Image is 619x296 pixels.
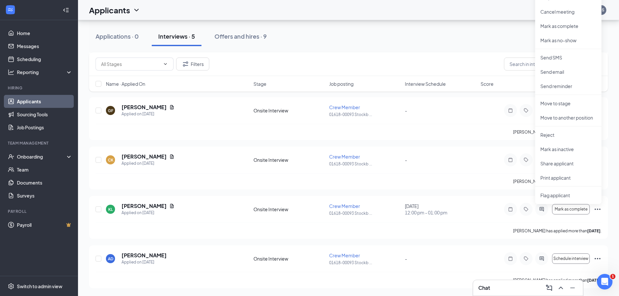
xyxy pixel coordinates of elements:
div: Onsite Interview [253,206,325,212]
svg: Note [507,157,514,162]
button: Filter Filters [176,58,209,71]
div: Onboarding [17,153,67,160]
p: 01618-00093 Stockb ... [329,211,401,216]
span: Crew Member [329,104,360,110]
p: [PERSON_NAME] has applied more than . [513,277,601,283]
span: Interview Schedule [405,81,446,87]
p: [PERSON_NAME] has applied more than . [513,129,601,135]
svg: ComposeMessage [545,284,553,292]
span: 1 [610,274,615,279]
svg: Document [169,203,174,209]
div: Applied on [DATE] [122,259,167,265]
div: GS [599,7,604,13]
svg: Filter [182,60,189,68]
div: Applications · 0 [96,32,139,40]
span: Crew Member [329,203,360,209]
a: Job Postings [17,121,72,134]
svg: Collapse [63,7,69,13]
button: Minimize [567,283,578,293]
p: [PERSON_NAME] has applied more than . [513,179,601,184]
div: Payroll [8,209,71,214]
span: Mark as complete [555,207,587,212]
span: Name · Applied On [106,81,145,87]
svg: Analysis [8,69,14,75]
div: Switch to admin view [17,283,62,290]
div: Reporting [17,69,73,75]
svg: Settings [8,283,14,290]
svg: Tag [522,108,530,113]
svg: ChevronUp [557,284,565,292]
h3: Chat [478,284,490,291]
div: [DATE] [405,203,477,216]
svg: Document [169,105,174,110]
span: - [405,108,407,113]
div: Applied on [DATE] [122,160,174,167]
p: 01618-00093 Stockb ... [329,260,401,265]
svg: Note [507,207,514,212]
iframe: Intercom live chat [597,274,613,290]
span: 12:00 pm - 01:00 pm [405,209,477,216]
h1: Applicants [89,5,130,16]
b: [DATE] [587,228,600,233]
span: Crew Member [329,154,360,160]
svg: Note [507,108,514,113]
h5: [PERSON_NAME] [122,252,167,259]
span: Score [481,81,494,87]
div: Onsite Interview [253,107,325,114]
a: Team [17,163,72,176]
div: Applied on [DATE] [122,210,174,216]
svg: ActiveChat [538,207,546,212]
h5: [PERSON_NAME] [122,153,167,160]
div: Interviews · 5 [158,32,195,40]
button: ComposeMessage [544,283,554,293]
p: 01618-00093 Stockb ... [329,112,401,117]
span: Crew Member [329,252,360,258]
a: Home [17,27,72,40]
p: 01618-00093 Stockb ... [329,161,401,167]
div: Team Management [8,140,71,146]
svg: Ellipses [594,255,601,263]
span: - [405,256,407,262]
a: Documents [17,176,72,189]
input: All Stages [101,60,160,68]
p: [PERSON_NAME] has applied more than . [513,228,601,234]
span: - [405,157,407,163]
svg: ActiveChat [538,256,546,261]
svg: WorkstreamLogo [7,6,14,13]
svg: ChevronDown [133,6,140,14]
a: Messages [17,40,72,53]
a: Surveys [17,189,72,202]
button: Schedule interview [552,253,590,264]
b: [DATE] [587,278,600,283]
svg: Tag [522,157,530,162]
svg: Note [507,256,514,261]
svg: Tag [522,207,530,212]
svg: Ellipses [594,205,601,213]
span: Stage [253,81,266,87]
span: Job posting [329,81,354,87]
div: Hiring [8,85,71,91]
a: Applicants [17,95,72,108]
svg: UserCheck [8,153,14,160]
div: Onsite Interview [253,255,325,262]
span: Schedule interview [553,256,588,261]
input: Search in interviews [504,58,601,71]
svg: Minimize [569,284,576,292]
div: AD [108,256,113,262]
a: PayrollCrown [17,218,72,231]
svg: Tag [522,256,530,261]
div: Applied on [DATE] [122,111,174,117]
h5: [PERSON_NAME] [122,202,167,210]
div: GF [108,108,113,113]
div: KL [108,207,113,212]
div: Onsite Interview [253,157,325,163]
button: Mark as complete [552,204,590,214]
svg: Document [169,154,174,159]
a: Sourcing Tools [17,108,72,121]
div: CK [108,157,113,163]
a: Scheduling [17,53,72,66]
p: Send SMS [540,54,596,61]
button: ChevronUp [556,283,566,293]
svg: ChevronDown [163,61,168,67]
h5: [PERSON_NAME] [122,104,167,111]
